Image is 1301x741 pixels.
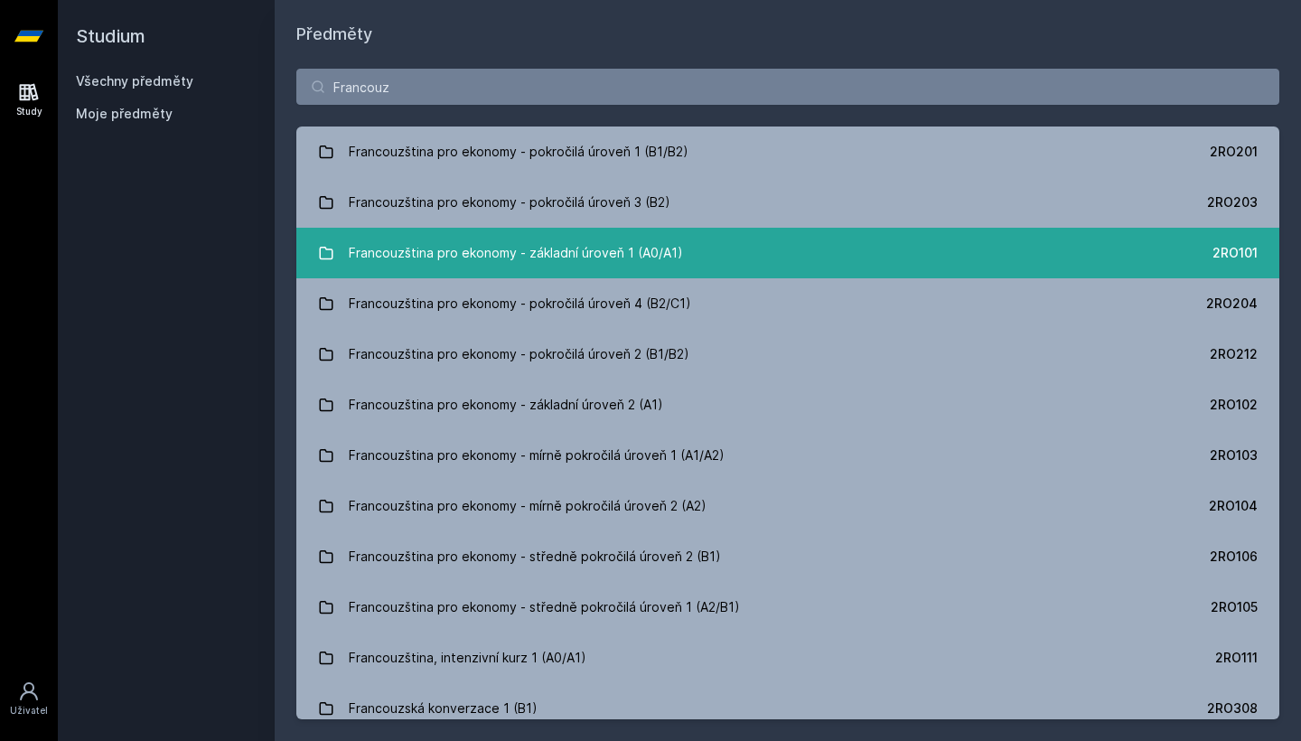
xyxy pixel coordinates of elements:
[349,387,663,423] div: Francouzština pro ekonomy - základní úroveň 2 (A1)
[296,278,1279,329] a: Francouzština pro ekonomy - pokročilá úroveň 4 (B2/C1) 2RO204
[296,430,1279,481] a: Francouzština pro ekonomy - mírně pokročilá úroveň 1 (A1/A2) 2RO103
[296,228,1279,278] a: Francouzština pro ekonomy - základní úroveň 1 (A0/A1) 2RO101
[1211,598,1258,616] div: 2RO105
[4,671,54,727] a: Uživatel
[1210,345,1258,363] div: 2RO212
[10,704,48,718] div: Uživatel
[349,539,721,575] div: Francouzština pro ekonomy - středně pokročilá úroveň 2 (B1)
[349,184,670,220] div: Francouzština pro ekonomy - pokročilá úroveň 3 (B2)
[296,481,1279,531] a: Francouzština pro ekonomy - mírně pokročilá úroveň 2 (A2) 2RO104
[1207,699,1258,718] div: 2RO308
[76,105,173,123] span: Moje předměty
[1212,244,1258,262] div: 2RO101
[1209,497,1258,515] div: 2RO104
[296,683,1279,734] a: Francouzská konverzace 1 (B1) 2RO308
[1210,143,1258,161] div: 2RO201
[349,235,683,271] div: Francouzština pro ekonomy - základní úroveň 1 (A0/A1)
[349,286,691,322] div: Francouzština pro ekonomy - pokročilá úroveň 4 (B2/C1)
[1210,446,1258,464] div: 2RO103
[296,69,1279,105] input: Název nebo ident předmětu…
[296,633,1279,683] a: Francouzština, intenzivní kurz 1 (A0/A1) 2RO111
[296,177,1279,228] a: Francouzština pro ekonomy - pokročilá úroveň 3 (B2) 2RO203
[296,127,1279,177] a: Francouzština pro ekonomy - pokročilá úroveň 1 (B1/B2) 2RO201
[296,22,1279,47] h1: Předměty
[349,690,538,727] div: Francouzská konverzace 1 (B1)
[1206,295,1258,313] div: 2RO204
[296,329,1279,380] a: Francouzština pro ekonomy - pokročilá úroveň 2 (B1/B2) 2RO212
[16,105,42,118] div: Study
[76,73,193,89] a: Všechny předměty
[1210,396,1258,414] div: 2RO102
[296,380,1279,430] a: Francouzština pro ekonomy - základní úroveň 2 (A1) 2RO102
[349,437,725,474] div: Francouzština pro ekonomy - mírně pokročilá úroveň 1 (A1/A2)
[349,134,688,170] div: Francouzština pro ekonomy - pokročilá úroveň 1 (B1/B2)
[349,589,740,625] div: Francouzština pro ekonomy - středně pokročilá úroveň 1 (A2/B1)
[349,488,707,524] div: Francouzština pro ekonomy - mírně pokročilá úroveň 2 (A2)
[349,336,689,372] div: Francouzština pro ekonomy - pokročilá úroveň 2 (B1/B2)
[1215,649,1258,667] div: 2RO111
[4,72,54,127] a: Study
[1210,548,1258,566] div: 2RO106
[296,582,1279,633] a: Francouzština pro ekonomy - středně pokročilá úroveň 1 (A2/B1) 2RO105
[296,531,1279,582] a: Francouzština pro ekonomy - středně pokročilá úroveň 2 (B1) 2RO106
[1207,193,1258,211] div: 2RO203
[349,640,586,676] div: Francouzština, intenzivní kurz 1 (A0/A1)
